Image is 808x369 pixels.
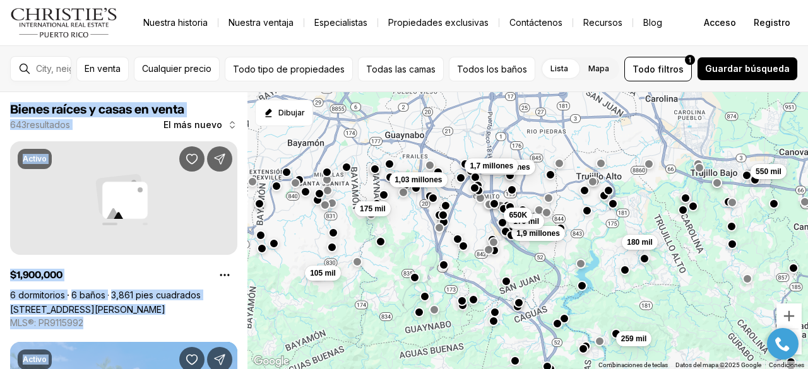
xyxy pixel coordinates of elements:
[229,17,294,28] font: Nuestra ventaja
[756,167,781,176] font: 550 mil
[355,201,391,216] button: 175 mil
[583,17,622,28] font: Recursos
[504,208,532,223] button: 650K
[305,266,341,281] button: 105 mil
[179,146,205,172] button: Guardar Propiedad: 222 CALLE TURPIAL
[156,112,245,138] button: El más nuevo
[27,119,70,130] font: resultados
[482,163,530,172] font: 1,05 millones
[616,331,652,346] button: 259 mil
[143,17,208,28] font: Nuestra historia
[389,172,447,187] button: 1,03 millones
[511,226,565,241] button: 1,9 millones
[509,17,562,28] font: Contáctenos
[395,175,442,184] font: 1,03 millones
[218,14,304,32] a: Nuestra ventaja
[278,108,305,117] font: Dibujar
[627,238,653,247] font: 180 mil
[643,17,662,28] font: Blog
[23,154,47,163] font: Activo
[10,119,27,130] font: 643
[10,8,118,38] img: logo
[449,57,535,81] button: Todos los baños
[573,14,633,32] a: Recursos
[704,17,736,28] font: Acceso
[163,119,222,130] font: El más nuevo
[633,14,672,32] a: Blog
[776,303,802,329] button: Acercar
[499,14,573,32] button: Contáctenos
[310,269,336,278] font: 105 mil
[225,57,353,81] button: Todo tipo de propiedades
[10,304,165,315] a: 222 CALLE TURPIAL, SAN JUAN PR, 00926
[314,17,367,28] font: Especialistas
[366,64,436,74] font: Todas las camas
[134,57,220,81] button: Cualquier precio
[696,10,744,35] button: Acceso
[85,63,121,74] font: En venta
[255,100,313,126] button: Empezar a dibujar
[705,63,790,74] font: Guardar búsqueda
[697,57,798,81] button: Guardar búsqueda
[457,64,527,74] font: Todos los baños
[360,204,386,213] font: 175 mil
[689,56,691,64] font: 1
[465,158,518,173] button: 1,7 millones
[624,57,692,81] button: Todofiltros1
[746,10,798,35] button: Registro
[378,14,499,32] a: Propiedades exclusivas
[509,211,527,220] font: 650K
[622,235,658,250] button: 180 mil
[358,57,444,81] button: Todas las camas
[588,64,609,73] font: Mapa
[142,63,211,74] font: Cualquier precio
[10,103,184,116] font: Bienes raíces y casas en venta
[658,64,684,74] font: filtros
[76,57,129,81] button: En venta
[633,64,655,74] font: Todo
[754,17,790,28] font: Registro
[133,14,218,32] a: Nuestra historia
[233,64,345,74] font: Todo tipo de propiedades
[675,361,761,368] font: Datos del mapa ©2025 Google
[516,229,560,238] font: 1,9 millones
[23,354,47,364] font: Activo
[207,146,232,172] button: Compartir propiedad
[751,164,787,179] button: 550 mil
[388,17,489,28] font: Propiedades exclusivas
[304,14,377,32] a: Especialistas
[212,262,237,288] button: Opciones de propiedad
[621,334,647,343] font: 259 mil
[513,217,539,226] font: 179 mil
[550,64,568,73] font: Lista
[470,161,513,170] font: 1,7 millones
